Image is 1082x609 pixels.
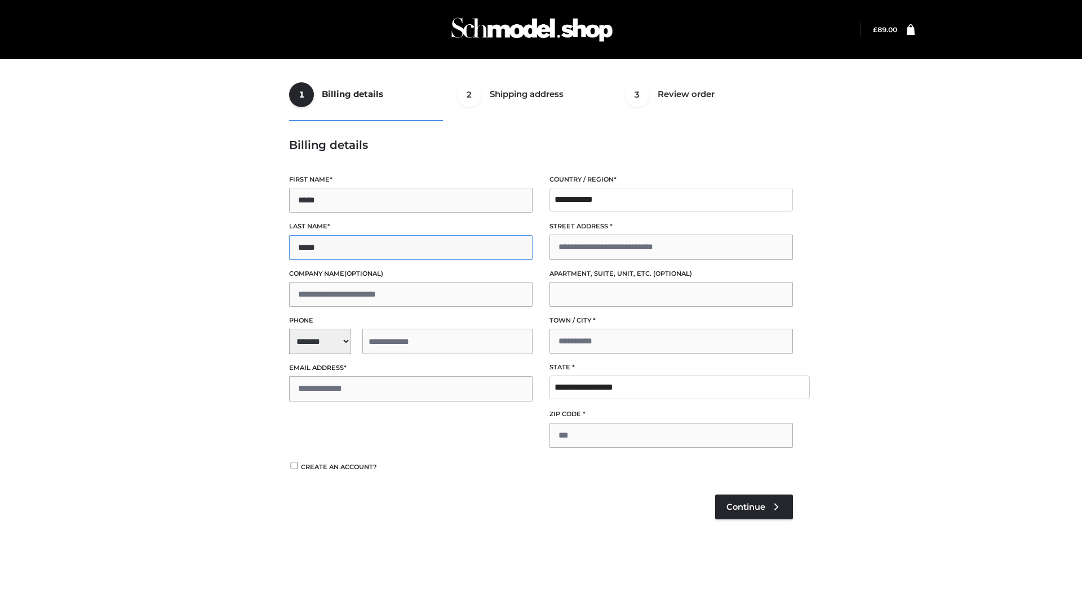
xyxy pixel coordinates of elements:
span: (optional) [344,270,383,277]
input: Create an account? [289,462,299,469]
a: £89.00 [873,25,897,34]
label: State [549,362,793,373]
h3: Billing details [289,138,793,152]
span: (optional) [653,270,692,277]
bdi: 89.00 [873,25,897,34]
label: Last name [289,221,533,232]
label: First name [289,174,533,185]
span: £ [873,25,877,34]
label: Email address [289,363,533,373]
a: Continue [715,495,793,519]
label: Apartment, suite, unit, etc. [549,268,793,279]
span: Continue [726,502,765,512]
label: Country / Region [549,174,793,185]
label: Company name [289,268,533,279]
label: Town / City [549,315,793,326]
label: ZIP Code [549,409,793,420]
label: Phone [289,315,533,326]
img: Schmodel Admin 964 [447,7,617,52]
span: Create an account? [301,463,377,471]
label: Street address [549,221,793,232]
